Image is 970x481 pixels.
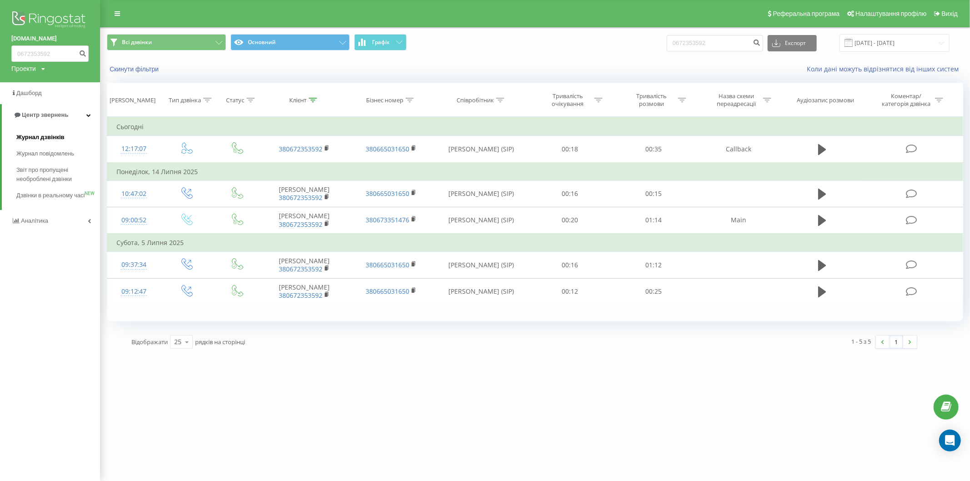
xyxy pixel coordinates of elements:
span: Аналiтика [21,217,48,224]
td: [PERSON_NAME] (SIP) [435,207,528,234]
a: 380673351476 [366,215,409,224]
td: [PERSON_NAME] (SIP) [435,252,528,278]
div: 10:47:02 [116,185,151,203]
div: Назва схеми переадресації [712,92,761,108]
td: 01:12 [612,252,695,278]
a: 380672353592 [279,291,322,300]
div: 09:37:34 [116,256,151,274]
div: Тип дзвінка [169,96,201,104]
div: Статус [226,96,244,104]
div: Open Intercom Messenger [939,430,961,451]
div: Співробітник [457,96,494,104]
td: 00:16 [528,252,612,278]
span: Журнал дзвінків [16,133,65,142]
div: Тривалість розмови [627,92,676,108]
span: Центр звернень [22,111,68,118]
a: Дзвінки в реальному часіNEW [16,187,100,204]
td: [PERSON_NAME] [261,207,348,234]
span: Реферальна програма [773,10,840,17]
div: Аудіозапис розмови [797,96,854,104]
div: Клієнт [289,96,307,104]
a: 380672353592 [279,193,322,202]
td: [PERSON_NAME] [261,252,348,278]
a: 380672353592 [279,265,322,273]
a: 380672353592 [279,145,322,153]
a: Журнал дзвінків [16,129,100,145]
td: Callback [695,136,782,163]
a: 380665031650 [366,261,409,269]
img: Ringostat logo [11,9,89,32]
a: 380665031650 [366,145,409,153]
a: 380672353592 [279,220,322,229]
div: 09:00:52 [116,211,151,229]
td: 00:20 [528,207,612,234]
button: Експорт [768,35,817,51]
a: 380665031650 [366,189,409,198]
div: 12:17:07 [116,140,151,158]
td: 00:16 [528,180,612,207]
span: Звіт про пропущені необроблені дзвінки [16,165,95,184]
td: [PERSON_NAME] (SIP) [435,278,528,305]
span: Вихід [942,10,958,17]
td: 01:14 [612,207,695,234]
a: 1 [890,336,903,348]
span: Всі дзвінки [122,39,152,46]
div: 09:12:47 [116,283,151,301]
td: [PERSON_NAME] (SIP) [435,136,528,163]
span: Налаштування профілю [855,10,926,17]
span: Дашборд [16,90,42,96]
input: Пошук за номером [667,35,763,51]
div: Бізнес номер [366,96,403,104]
a: Звіт про пропущені необроблені дзвінки [16,162,100,187]
td: [PERSON_NAME] [261,180,348,207]
td: 00:35 [612,136,695,163]
td: Сьогодні [107,118,963,136]
div: 25 [174,337,181,346]
div: Тривалість очікування [543,92,592,108]
a: 380665031650 [366,287,409,296]
div: [PERSON_NAME] [110,96,156,104]
td: [PERSON_NAME] (SIP) [435,180,528,207]
div: Коментар/категорія дзвінка [880,92,933,108]
a: Центр звернень [2,104,100,126]
a: Журнал повідомлень [16,145,100,162]
td: Понеділок, 14 Липня 2025 [107,163,963,181]
span: Дзвінки в реальному часі [16,191,85,200]
td: 00:15 [612,180,695,207]
button: Основний [231,34,350,50]
span: Графік [372,39,390,45]
input: Пошук за номером [11,45,89,62]
button: Всі дзвінки [107,34,226,50]
button: Скинути фільтри [107,65,163,73]
td: 00:12 [528,278,612,305]
span: Журнал повідомлень [16,149,74,158]
td: 00:18 [528,136,612,163]
td: 00:25 [612,278,695,305]
div: 1 - 5 з 5 [852,337,871,346]
td: Main [695,207,782,234]
span: Відображати [131,338,168,346]
span: рядків на сторінці [195,338,245,346]
td: [PERSON_NAME] [261,278,348,305]
td: Субота, 5 Липня 2025 [107,234,963,252]
a: Коли дані можуть відрізнятися вiд інших систем [807,65,963,73]
button: Графік [354,34,407,50]
a: [DOMAIN_NAME] [11,34,89,43]
div: Проекти [11,64,36,73]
